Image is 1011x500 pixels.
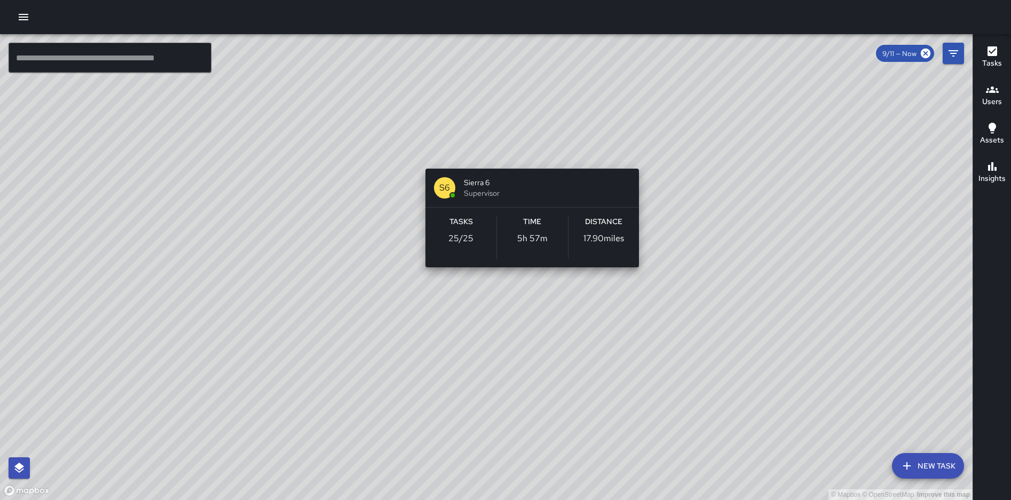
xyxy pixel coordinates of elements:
[464,177,630,188] span: Sierra 6
[973,77,1011,115] button: Users
[449,216,473,228] h6: Tasks
[523,216,541,228] h6: Time
[876,45,934,62] div: 9/11 — Now
[982,58,1002,69] h6: Tasks
[583,232,624,245] p: 17.90 miles
[978,173,1006,185] h6: Insights
[980,134,1004,146] h6: Assets
[517,232,548,245] p: 5h 57m
[585,216,622,228] h6: Distance
[943,43,964,64] button: Filters
[448,232,473,245] p: 25 / 25
[876,49,923,58] span: 9/11 — Now
[973,115,1011,154] button: Assets
[973,154,1011,192] button: Insights
[892,453,964,479] button: New Task
[464,188,630,199] span: Supervisor
[982,96,1002,108] h6: Users
[439,181,450,194] p: S6
[973,38,1011,77] button: Tasks
[425,169,639,267] button: S6Sierra 6SupervisorTasks25/25Time5h 57mDistance17.90miles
